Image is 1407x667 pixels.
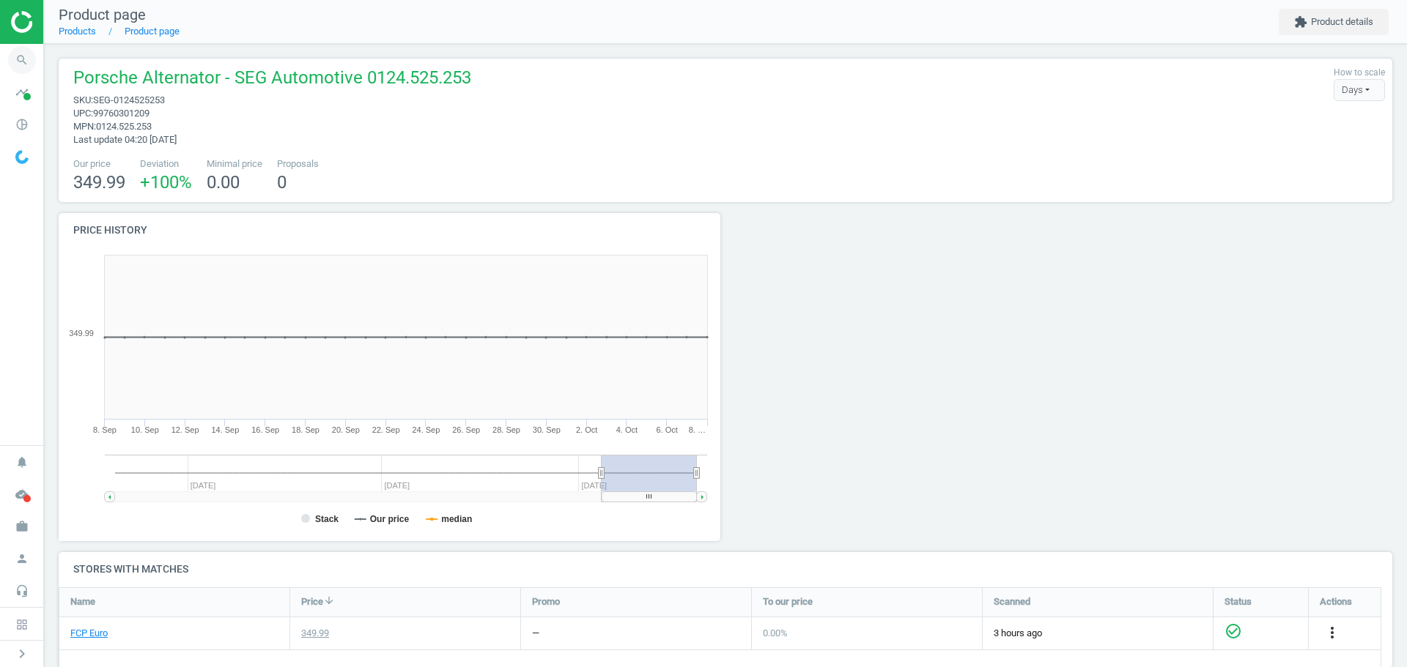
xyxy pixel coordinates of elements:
[1294,15,1307,29] i: extension
[492,425,520,434] tspan: 28. Sep
[1323,624,1341,641] i: more_vert
[73,134,177,145] span: Last update 04:20 [DATE]
[211,425,239,434] tspan: 14. Sep
[93,108,149,119] span: 99760301209
[576,425,597,434] tspan: 2. Oct
[315,514,339,524] tspan: Stack
[171,425,199,434] tspan: 12. Sep
[131,425,159,434] tspan: 10. Sep
[370,514,410,524] tspan: Our price
[8,78,36,106] i: timeline
[11,11,115,33] img: ajHJNr6hYgQAAAAASUVORK5CYII=
[93,425,117,434] tspan: 8. Sep
[207,172,240,193] span: 0.00
[125,26,180,37] a: Product page
[73,108,93,119] span: upc :
[323,595,335,606] i: arrow_downward
[59,213,720,247] h4: Price history
[441,514,472,524] tspan: median
[763,595,813,608] span: To our price
[59,6,146,23] span: Product page
[994,595,1030,608] span: Scanned
[73,94,93,105] span: sku :
[69,329,94,338] text: 349.99
[1320,595,1352,608] span: Actions
[73,157,125,171] span: Our price
[1323,624,1341,643] button: more_vert
[277,157,319,171] span: Proposals
[93,94,165,105] span: SEG-0124525253
[73,66,471,94] span: Porsche Alternator - SEG Automotive 0124.525.253
[70,595,95,608] span: Name
[8,46,36,74] i: search
[1225,595,1252,608] span: Status
[301,627,329,640] div: 349.99
[59,26,96,37] a: Products
[8,448,36,476] i: notifications
[4,644,40,663] button: chevron_right
[1334,67,1385,79] label: How to scale
[1279,9,1389,35] button: extensionProduct details
[301,595,323,608] span: Price
[96,121,152,132] span: 0124.525.253
[73,121,96,132] span: mpn :
[1225,622,1242,640] i: check_circle_outline
[59,552,1392,586] h4: Stores with matches
[8,111,36,138] i: pie_chart_outlined
[277,172,287,193] span: 0
[73,172,125,193] span: 349.99
[412,425,440,434] tspan: 24. Sep
[15,150,29,164] img: wGWNvw8QSZomAAAAABJRU5ErkJggg==
[1334,79,1385,101] div: Days
[70,627,108,640] a: FCP Euro
[533,425,561,434] tspan: 30. Sep
[251,425,279,434] tspan: 16. Sep
[292,425,320,434] tspan: 18. Sep
[8,480,36,508] i: cloud_done
[332,425,360,434] tspan: 20. Sep
[452,425,480,434] tspan: 26. Sep
[140,172,192,193] span: +100 %
[372,425,400,434] tspan: 22. Sep
[532,627,539,640] div: —
[8,513,36,540] i: work
[13,645,31,663] i: chevron_right
[689,425,706,434] tspan: 8. …
[8,545,36,573] i: person
[616,425,638,434] tspan: 4. Oct
[994,627,1202,640] span: 3 hours ago
[207,157,262,171] span: Minimal price
[140,157,192,171] span: Deviation
[532,595,560,608] span: Promo
[657,425,678,434] tspan: 6. Oct
[763,627,788,638] span: 0.00 %
[8,577,36,605] i: headset_mic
